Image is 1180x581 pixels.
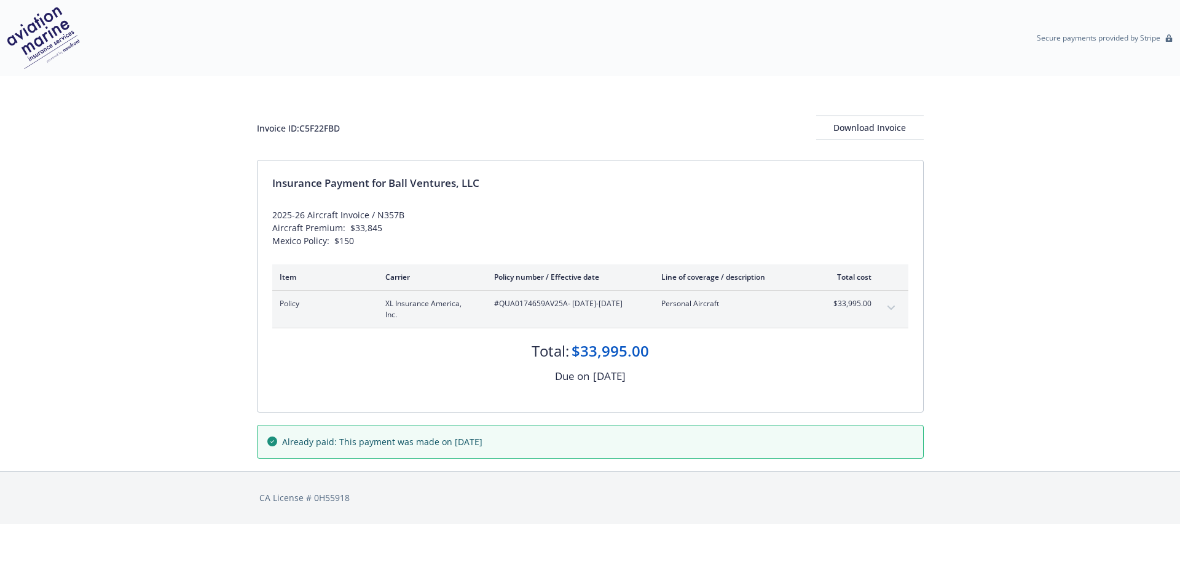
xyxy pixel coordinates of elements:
[881,298,901,318] button: expand content
[282,435,482,448] span: Already paid: This payment was made on [DATE]
[280,272,366,282] div: Item
[280,298,366,309] span: Policy
[494,298,642,309] span: #QUA0174659AV25A - [DATE]-[DATE]
[385,298,474,320] span: XL Insurance America, Inc.
[661,298,806,309] span: Personal Aircraft
[272,208,908,247] div: 2025-26 Aircraft Invoice / N357B Aircraft Premium: $33,845 Mexico Policy: $150
[385,272,474,282] div: Carrier
[494,272,642,282] div: Policy number / Effective date
[259,491,921,504] div: CA License # 0H55918
[593,368,626,384] div: [DATE]
[825,272,871,282] div: Total cost
[1037,33,1160,43] p: Secure payments provided by Stripe
[825,298,871,309] span: $33,995.00
[555,368,589,384] div: Due on
[661,272,806,282] div: Line of coverage / description
[532,341,569,362] div: Total:
[272,291,908,328] div: PolicyXL Insurance America, Inc.#QUA0174659AV25A- [DATE]-[DATE]Personal Aircraft$33,995.00expand ...
[572,341,649,362] div: $33,995.00
[257,122,340,135] div: Invoice ID: C5F22FBD
[272,175,908,191] div: Insurance Payment for Ball Ventures, LLC
[816,116,924,140] button: Download Invoice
